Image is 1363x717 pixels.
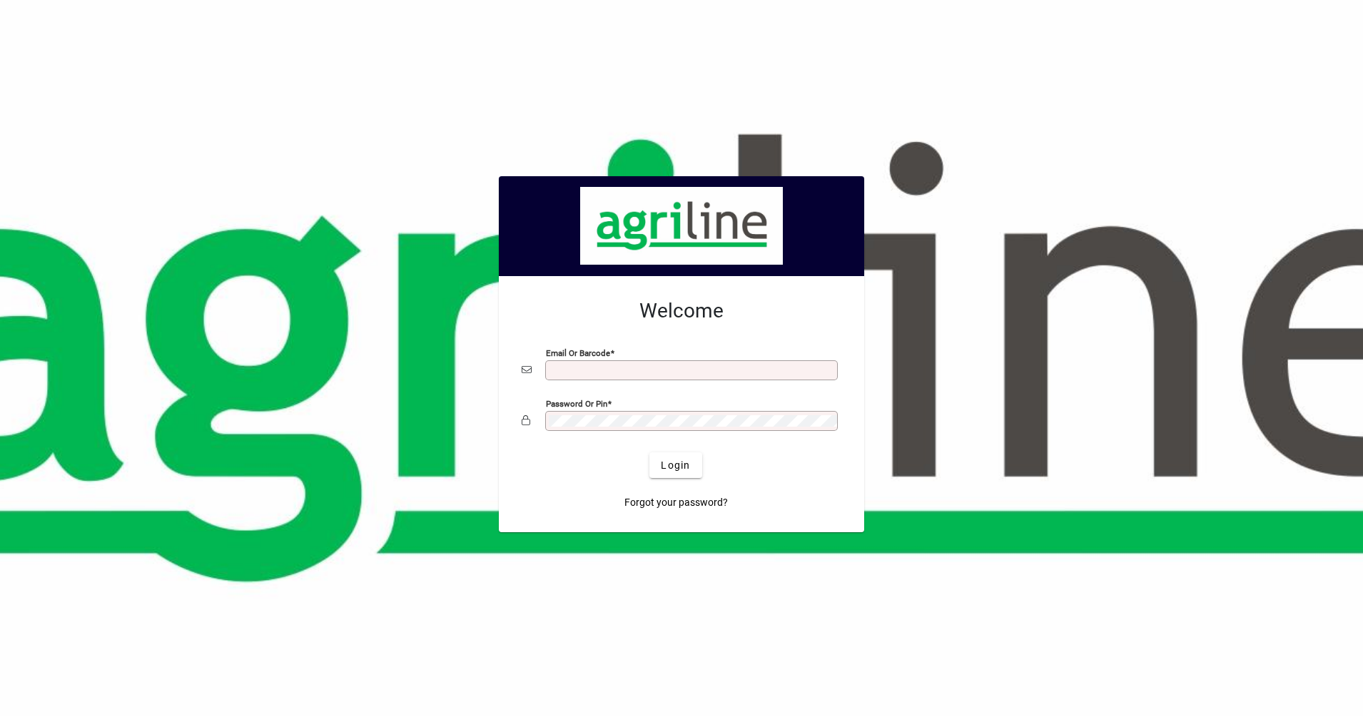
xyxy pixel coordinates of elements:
[624,495,728,510] span: Forgot your password?
[546,348,610,358] mat-label: Email or Barcode
[619,489,734,515] a: Forgot your password?
[661,458,690,473] span: Login
[522,299,841,323] h2: Welcome
[546,399,607,409] mat-label: Password or Pin
[649,452,701,478] button: Login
